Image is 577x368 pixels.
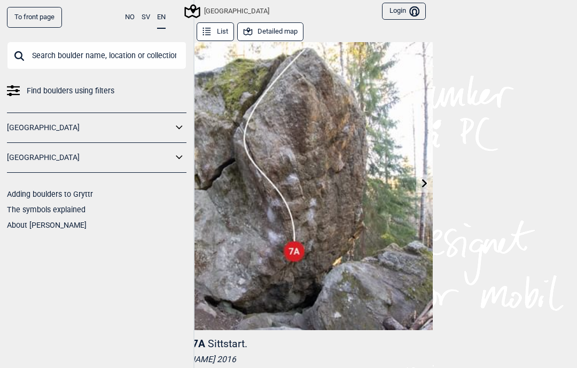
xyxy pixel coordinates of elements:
[7,150,173,165] a: [GEOGRAPHIC_DATA]
[125,7,135,28] button: NO
[7,190,93,198] a: Adding boulders to Gryttr
[142,7,150,28] button: SV
[144,42,433,330] img: Alcatraz
[7,205,85,214] a: The symbols explained
[7,42,186,69] input: Search boulder name, location or collection
[7,120,173,135] a: [GEOGRAPHIC_DATA]
[7,221,87,229] a: About [PERSON_NAME]
[197,22,234,41] button: List
[27,83,114,99] span: Find boulders using filters
[186,5,269,18] div: [GEOGRAPHIC_DATA]
[7,83,186,99] a: Find boulders using filters
[7,7,62,28] a: To front page
[208,338,247,350] p: Sittstart.
[382,3,426,20] button: Login
[237,22,303,41] button: Detailed map
[151,354,426,365] div: [PERSON_NAME] 2016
